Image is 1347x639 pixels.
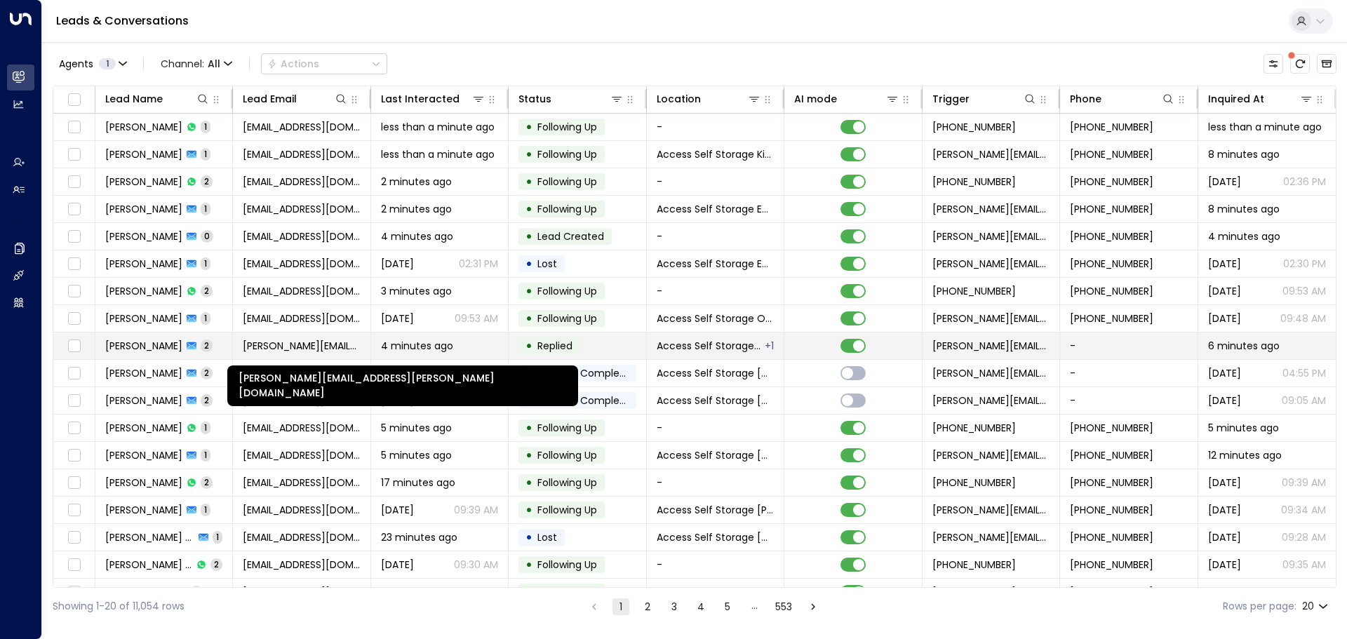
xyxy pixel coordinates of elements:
[381,585,458,599] span: 27 minutes ago
[1282,530,1326,544] p: 09:28 AM
[525,197,532,221] div: •
[1070,530,1153,544] span: +447778521235
[1282,476,1326,490] p: 09:39 AM
[932,476,1016,490] span: +447709431857
[243,90,297,107] div: Lead Email
[243,284,360,298] span: charleshilton@hotmail.com
[243,147,360,161] span: kelvin9977@gmail.com
[647,223,784,250] td: -
[932,90,970,107] div: Trigger
[1283,175,1326,189] p: 02:36 PM
[105,558,192,572] span: Justine bloggs
[381,503,414,517] span: Aug 27, 2025
[1060,332,1198,359] td: -
[105,257,182,271] span: Pam Lalbachan
[932,175,1016,189] span: +447976891662
[201,121,210,133] span: 1
[1302,596,1331,617] div: 20
[525,170,532,194] div: •
[1208,202,1280,216] span: 8 minutes ago
[459,257,498,271] p: 02:31 PM
[65,228,83,245] span: Toggle select row
[1070,284,1153,298] span: +447834774460
[537,530,557,544] span: Lost
[537,284,597,298] span: Following Up
[1208,90,1264,107] div: Inquired At
[537,202,597,216] span: Following Up
[65,255,83,273] span: Toggle select row
[105,339,182,353] span: John Pannell
[1283,257,1326,271] p: 02:30 PM
[1264,54,1283,74] button: Customize
[201,175,213,187] span: 2
[267,58,319,70] div: Actions
[105,448,182,462] span: Antonia Obaze
[381,147,495,161] span: less than a minute ago
[525,553,532,577] div: •
[932,558,1016,572] span: +447778521235
[1282,558,1326,572] p: 09:35 AM
[1070,202,1153,216] span: +447976881662
[105,120,182,134] span: Kelvin Yang
[1208,530,1241,544] span: Aug 26, 2025
[105,90,163,107] div: Lead Name
[1208,175,1241,189] span: Aug 14, 2025
[65,392,83,410] span: Toggle select row
[243,476,360,490] span: team_keane@hotmail.com
[585,598,822,615] nav: pagination navigation
[794,90,899,107] div: AI mode
[1070,229,1153,243] span: +447976881662
[647,114,784,140] td: -
[1208,257,1241,271] span: Aug 14, 2025
[261,53,387,74] button: Actions
[99,58,116,69] span: 1
[201,504,210,516] span: 1
[105,394,182,408] span: John Pannell
[53,54,132,74] button: Agents1
[692,598,709,615] button: Go to page 4
[381,558,414,572] span: Yesterday
[525,307,532,330] div: •
[381,257,414,271] span: Aug 14, 2025
[932,202,1050,216] span: laura.chambers@accessstorage.com
[537,421,597,435] span: Following Up
[455,311,498,325] p: 09:53 AM
[525,279,532,303] div: •
[105,585,173,599] span: Stewart Cross
[454,503,498,517] p: 09:39 AM
[537,448,597,462] span: Following Up
[647,415,784,441] td: -
[657,530,774,544] span: Access Self Storage Northampton
[381,448,452,462] span: 5 minutes ago
[1070,175,1153,189] span: +447976881662
[65,556,83,574] span: Toggle select row
[1282,284,1326,298] p: 09:53 AM
[932,394,1050,408] span: john.pannell@gmail.com
[932,366,1050,380] span: john.pannell@gmail.com
[537,311,597,325] span: Following Up
[1281,503,1326,517] p: 09:34 AM
[105,147,182,161] span: Kelvin Yang
[243,530,360,544] span: justine@gmail.com
[518,90,623,107] div: Status
[1208,339,1280,353] span: 6 minutes ago
[537,339,572,353] span: Replied
[537,147,597,161] span: Following Up
[1208,147,1280,161] span: 8 minutes ago
[1208,311,1241,325] span: Aug 27, 2025
[201,367,213,379] span: 2
[525,525,532,549] div: •
[657,202,774,216] span: Access Self Storage Ealing
[1070,120,1153,134] span: +447707780061
[65,283,83,300] span: Toggle select row
[537,120,597,134] span: Following Up
[932,147,1050,161] span: laura.chambers@accessstorage.com
[381,284,452,298] span: 3 minutes ago
[525,471,532,495] div: •
[932,229,1050,243] span: laura.chambers@accessstorage.com
[261,53,387,74] div: Button group with a nested menu
[657,90,701,107] div: Location
[243,120,360,134] span: kelvin9977@gmail.com
[657,257,774,271] span: Access Self Storage Ealing
[105,175,182,189] span: Pam Lalbachan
